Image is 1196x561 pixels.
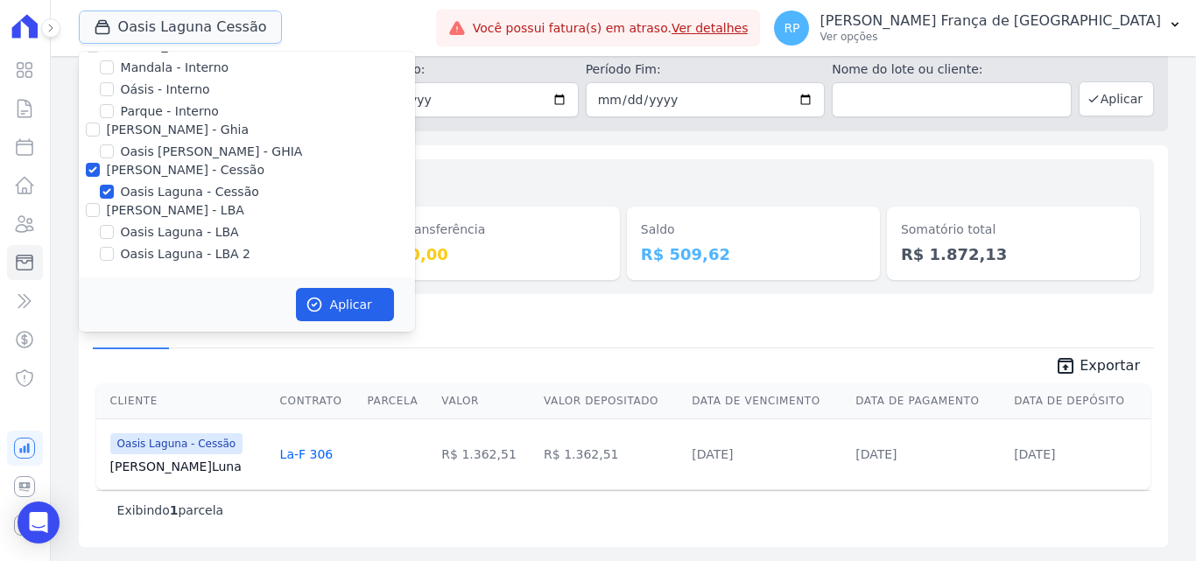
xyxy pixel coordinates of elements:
label: Mandala - Interno [121,59,229,77]
label: [PERSON_NAME] - Ghia [107,123,249,137]
th: Data de Depósito [1007,383,1150,419]
dt: Em transferência [381,221,606,239]
dd: R$ 509,62 [641,242,866,266]
p: Ver opções [820,30,1161,44]
td: R$ 1.362,51 [537,418,685,489]
p: Exibindo parcela [117,501,224,519]
label: [PERSON_NAME] - LBA [107,203,244,217]
span: Exportar [1080,355,1140,376]
a: Ver detalhes [672,21,749,35]
span: Você possui fatura(s) em atraso. [473,19,749,38]
th: Valor Depositado [537,383,685,419]
label: Oasis Laguna - LBA 2 [121,245,250,263]
button: Oasis Laguna Cessão [79,11,282,44]
a: unarchive Exportar [1041,355,1154,380]
dt: Saldo [641,221,866,239]
label: Parque - Interno [121,102,219,121]
label: [PERSON_NAME] - Cessão [107,163,264,177]
a: La-F 306 [280,447,334,461]
label: Oásis - Interno [121,81,210,99]
th: Data de Pagamento [848,383,1007,419]
div: Open Intercom Messenger [18,501,60,543]
button: Aplicar [296,288,394,321]
label: Oasis Laguna - Cessão [121,183,259,201]
label: Oasis Laguna - LBA [121,223,239,242]
a: [DATE] [855,447,897,461]
th: Contrato [273,383,361,419]
label: Oasis [PERSON_NAME] - GHIA [121,143,303,161]
dd: R$ 0,00 [381,242,606,266]
label: Período Inicío: [339,60,579,79]
b: 1 [170,503,179,517]
th: Valor [434,383,537,419]
span: Oasis Laguna - Cessão [110,433,243,454]
label: Nome do lote ou cliente: [832,60,1072,79]
span: RP [784,22,799,34]
a: [PERSON_NAME]Luna [110,458,266,475]
a: [DATE] [1014,447,1055,461]
th: Cliente [96,383,273,419]
th: Parcela [361,383,435,419]
td: R$ 1.362,51 [434,418,537,489]
button: RP [PERSON_NAME] França de [GEOGRAPHIC_DATA] Ver opções [760,4,1196,53]
i: unarchive [1055,355,1076,376]
th: Data de Vencimento [685,383,848,419]
p: [PERSON_NAME] França de [GEOGRAPHIC_DATA] [820,12,1161,30]
label: Período Fim: [586,60,826,79]
dd: R$ 1.872,13 [901,242,1126,266]
dt: Somatório total [901,221,1126,239]
button: Aplicar [1079,81,1154,116]
a: [DATE] [692,447,733,461]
